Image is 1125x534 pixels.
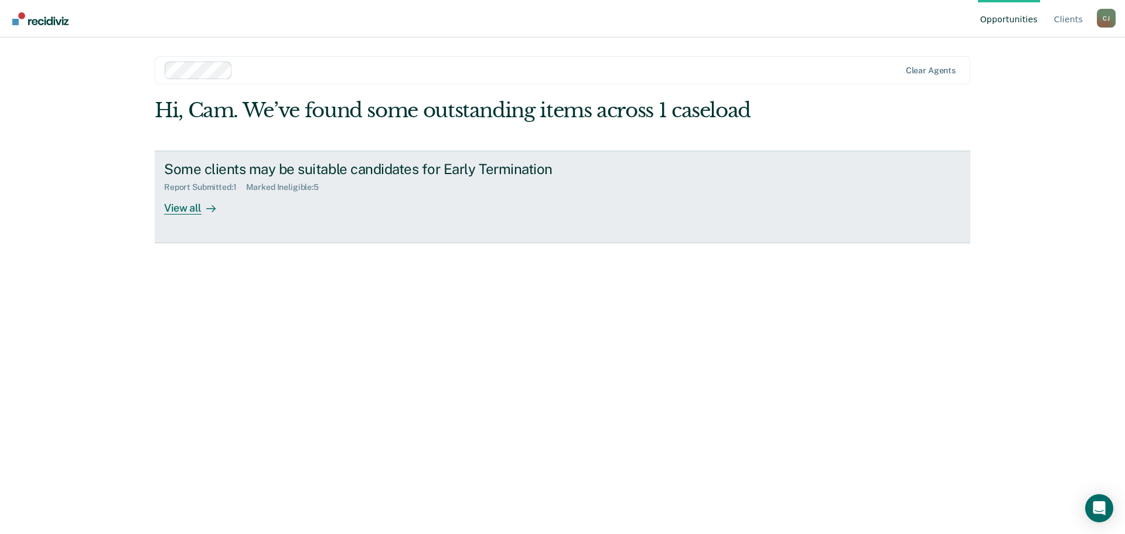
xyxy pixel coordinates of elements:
div: Report Submitted : 1 [164,182,246,192]
div: Hi, Cam. We’ve found some outstanding items across 1 caseload [155,98,807,123]
div: Some clients may be suitable candidates for Early Termination [164,161,575,178]
div: C J [1097,9,1116,28]
div: Open Intercom Messenger [1085,494,1113,522]
div: View all [164,192,230,215]
img: Recidiviz [12,12,69,25]
div: Marked Ineligible : 5 [246,182,328,192]
a: Some clients may be suitable candidates for Early TerminationReport Submitted:1Marked Ineligible:... [155,151,970,243]
button: Profile dropdown button [1097,9,1116,28]
div: Clear agents [906,66,956,76]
